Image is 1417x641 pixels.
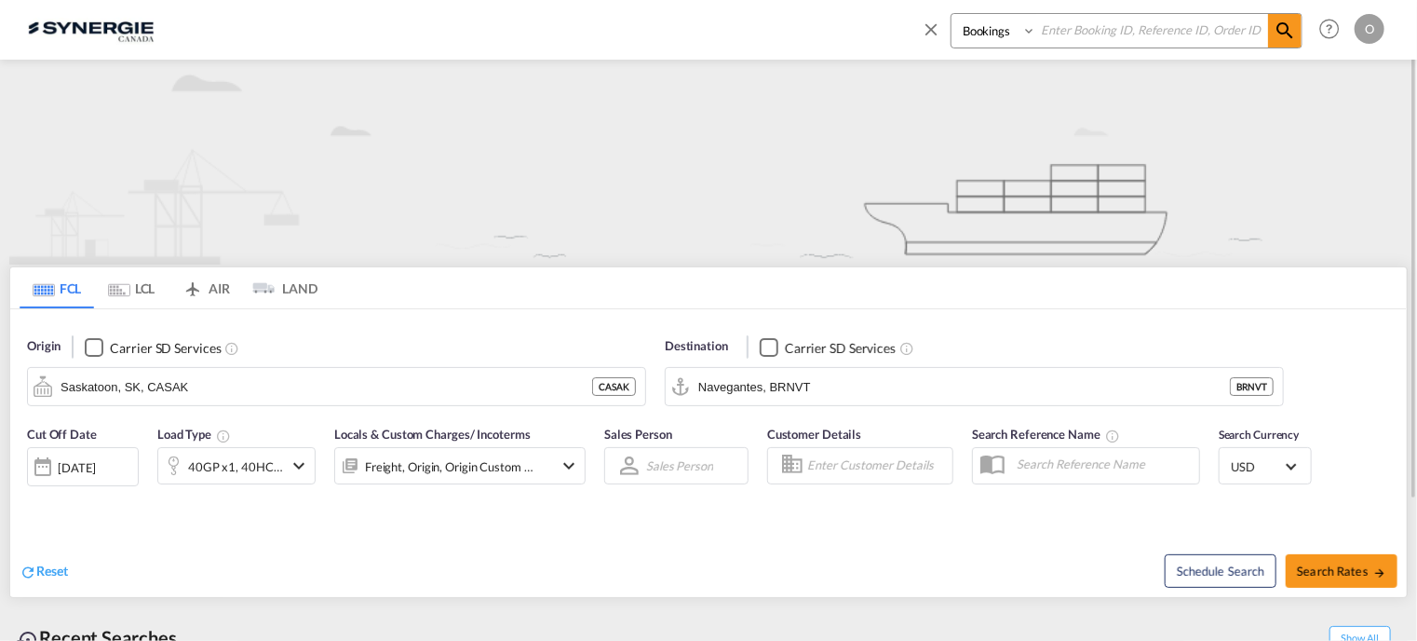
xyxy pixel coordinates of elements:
div: Carrier SD Services [110,339,221,358]
span: USD [1231,458,1283,475]
md-icon: icon-arrow-right [1373,566,1386,580]
md-icon: icon-magnify [1274,20,1296,42]
div: 40GP x1 40HC x1icon-chevron-down [157,447,316,484]
span: icon-close [921,13,951,58]
md-icon: icon-airplane [182,278,204,292]
span: Load Type [157,427,231,442]
div: Help [1314,13,1355,47]
button: Search Ratesicon-arrow-right [1286,554,1397,588]
md-tab-item: FCL [20,267,94,308]
md-icon: icon-close [921,19,941,39]
div: Freight Origin Origin Custom Destination Destination Custom Factory Stuffingicon-chevron-down [334,447,586,484]
md-select: Select Currency: $ USDUnited States Dollar [1229,453,1302,480]
md-input-container: Navegantes, BRNVT [666,368,1283,405]
input: Search by Port [61,373,592,401]
div: BRNVT [1230,377,1274,396]
md-icon: icon-chevron-down [558,455,580,477]
div: 40GP x1 40HC x1 [188,454,283,480]
span: Search Reference Name [972,427,1120,442]
input: Search Reference Name [1007,450,1199,478]
md-icon: Your search will be saved by the below given name [1105,429,1120,443]
md-select: Sales Person [644,452,715,479]
img: new-FCL.png [9,60,1408,265]
md-icon: Unchecked: Search for CY (Container Yard) services for all selected carriers.Checked : Search for... [225,341,240,356]
img: 1f56c880d42311ef80fc7dca854c8e59.png [28,8,154,50]
md-icon: Unchecked: Search for CY (Container Yard) services for all selected carriers.Checked : Search for... [899,341,914,356]
md-datepicker: Select [27,484,41,510]
span: Sales Person [604,427,672,442]
div: [DATE] [58,459,96,476]
div: [DATE] [27,447,139,486]
span: Origin [27,337,61,356]
div: Freight Origin Origin Custom Destination Destination Custom Factory Stuffing [365,454,534,480]
md-icon: icon-refresh [20,564,36,580]
button: Note: By default Schedule search will only considerorigin ports, destination ports and cut off da... [1165,554,1276,588]
span: / Incoterms [470,427,531,442]
md-tab-item: AIR [169,267,243,308]
input: Enter Booking ID, Reference ID, Order ID [1036,14,1268,47]
md-checkbox: Checkbox No Ink [760,337,896,357]
div: Carrier SD Services [785,339,896,358]
md-tab-item: LAND [243,267,317,308]
span: icon-magnify [1268,14,1302,48]
div: Origin Checkbox No InkUnchecked: Search for CY (Container Yard) services for all selected carrier... [10,309,1407,597]
md-input-container: Saskatoon, SK, CASAK [28,368,645,405]
span: Destination [665,337,728,356]
input: Enter Customer Details [807,452,947,480]
span: Help [1314,13,1345,45]
md-tab-item: LCL [94,267,169,308]
span: Reset [36,563,68,579]
span: Locals & Custom Charges [334,427,531,442]
input: Search by Port [698,373,1230,401]
md-checkbox: Checkbox No Ink [85,337,221,357]
div: O [1355,14,1384,44]
span: Search Rates [1297,564,1386,579]
span: Cut Off Date [27,427,97,442]
span: Search Currency [1219,428,1300,442]
md-icon: Select multiple loads to view rates [216,429,231,443]
md-pagination-wrapper: Use the left and right arrow keys to navigate between tabs [20,267,317,308]
div: icon-refreshReset [20,562,68,582]
span: Customer Details [767,427,861,442]
md-icon: icon-chevron-down [288,455,310,477]
div: CASAK [592,377,636,396]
